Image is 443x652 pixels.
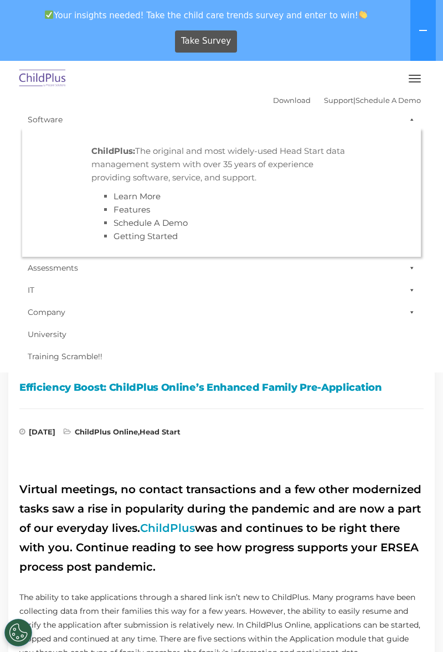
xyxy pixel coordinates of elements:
[140,427,181,436] a: Head Start
[175,30,238,53] a: Take Survey
[273,96,311,105] a: Download
[356,96,421,105] a: Schedule A Demo
[114,218,188,228] a: Schedule A Demo
[75,427,138,436] a: ChildPlus Online
[91,144,352,184] p: The original and most widely-used Head Start data management system with over 35 years of experie...
[22,279,421,301] a: IT
[181,32,231,51] span: Take Survey
[19,428,55,439] span: [DATE]
[64,428,181,439] span: ,
[22,323,421,345] a: University
[4,4,408,26] span: Your insights needed! Take the child care trends survey and enter to win!
[91,146,135,156] strong: ChildPlus:
[114,191,161,201] a: Learn More
[22,345,421,368] a: Training Scramble!!
[273,96,421,105] font: |
[324,96,353,105] a: Support
[17,66,69,92] img: ChildPlus by Procare Solutions
[19,480,424,577] h2: Virtual meetings, no contact transactions and a few other modernized tasks saw a rise in populari...
[4,619,32,646] button: Cookies Settings
[22,257,421,279] a: Assessments
[140,521,195,535] a: ChildPlus
[114,231,178,241] a: Getting Started
[19,379,424,396] h1: Efficiency Boost: ChildPlus Online’s Enhanced Family Pre-Application
[22,108,421,131] a: Software
[22,301,421,323] a: Company
[114,204,150,215] a: Features
[359,11,367,19] img: 👏
[45,11,53,19] img: ✅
